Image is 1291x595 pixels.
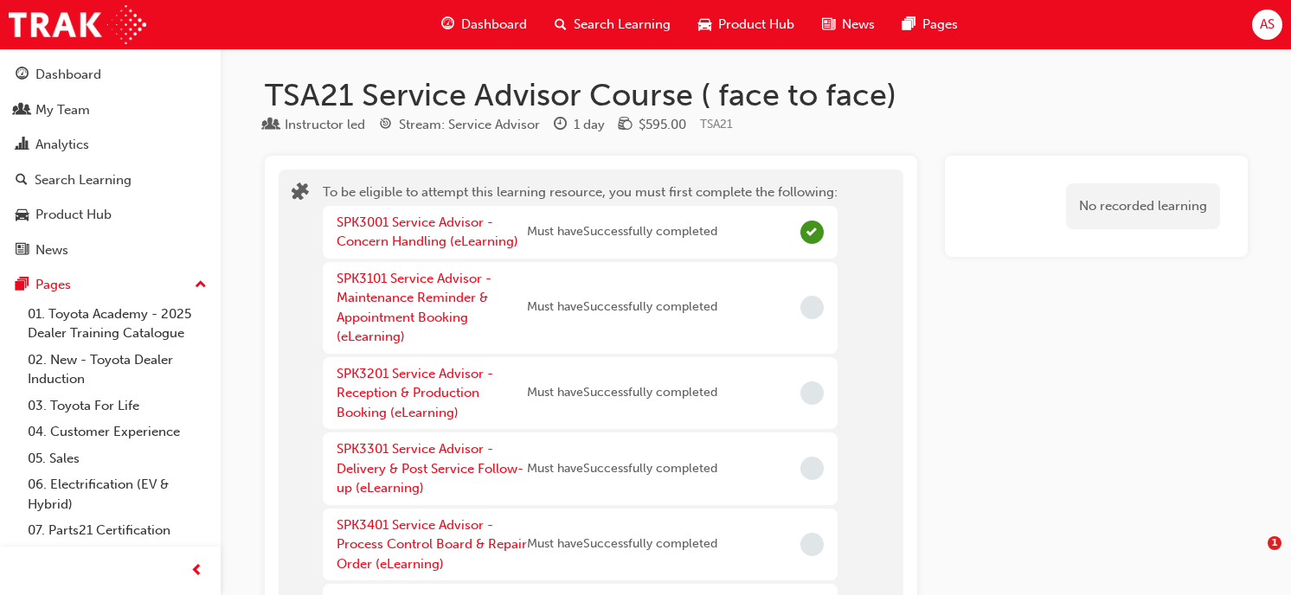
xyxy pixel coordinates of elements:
a: search-iconSearch Learning [541,7,684,42]
span: Must have Successfully completed [527,297,717,317]
span: Must have Successfully completed [527,383,717,403]
span: Incomplete [800,296,824,319]
div: Analytics [35,135,89,155]
span: Complete [800,221,824,244]
span: Product Hub [718,15,794,35]
div: Stream: Service Advisor [399,115,540,135]
a: car-iconProduct Hub [684,7,808,42]
span: Search Learning [574,15,671,35]
span: chart-icon [16,138,29,153]
span: Incomplete [800,457,824,480]
span: pages-icon [16,278,29,293]
a: Product Hub [7,199,214,231]
div: News [35,240,68,260]
a: guage-iconDashboard [427,7,541,42]
button: DashboardMy TeamAnalyticsSearch LearningProduct HubNews [7,55,214,269]
a: SPK3101 Service Advisor - Maintenance Reminder & Appointment Booking (eLearning) [337,271,491,345]
div: $595.00 [639,115,686,135]
span: Must have Successfully completed [527,534,717,554]
span: guage-icon [441,14,454,35]
span: news-icon [16,243,29,259]
button: Pages [7,269,214,301]
div: Duration [554,114,605,136]
span: search-icon [16,173,28,189]
span: 1 [1268,536,1281,550]
div: Search Learning [35,170,132,190]
div: Instructor led [285,115,365,135]
a: 03. Toyota For Life [21,393,214,419]
iframe: Intercom live chat [1232,536,1274,578]
a: My Team [7,94,214,126]
span: Incomplete [800,533,824,556]
a: 08. Service Training [21,544,214,571]
a: Analytics [7,129,214,161]
span: prev-icon [190,560,203,582]
span: money-icon [619,118,632,133]
a: SPK3401 Service Advisor - Process Control Board & Repair Order (eLearning) [337,517,527,572]
span: news-icon [822,14,835,35]
a: news-iconNews [808,7,889,42]
a: SPK3201 Service Advisor - Reception & Production Booking (eLearning) [337,366,493,420]
span: target-icon [379,118,392,133]
a: Search Learning [7,164,214,196]
div: Pages [35,275,71,295]
div: Dashboard [35,65,101,85]
a: News [7,234,214,266]
span: Must have Successfully completed [527,459,717,479]
span: Incomplete [800,381,824,405]
div: Stream [379,114,540,136]
span: up-icon [195,274,207,297]
span: AS [1260,15,1275,35]
span: search-icon [555,14,567,35]
span: puzzle-icon [292,184,309,204]
div: Product Hub [35,205,112,225]
a: 01. Toyota Academy - 2025 Dealer Training Catalogue [21,301,214,347]
span: Pages [922,15,958,35]
span: Dashboard [461,15,527,35]
a: 02. New - Toyota Dealer Induction [21,347,214,393]
a: SPK3301 Service Advisor - Delivery & Post Service Follow-up (eLearning) [337,441,523,496]
span: pages-icon [902,14,915,35]
a: 06. Electrification (EV & Hybrid) [21,471,214,517]
span: learningResourceType_INSTRUCTOR_LED-icon [265,118,278,133]
span: car-icon [16,208,29,223]
a: Dashboard [7,59,214,91]
span: News [842,15,875,35]
span: clock-icon [554,118,567,133]
div: Type [265,114,365,136]
img: Trak [9,5,146,44]
span: Learning resource code [700,117,733,131]
a: 07. Parts21 Certification [21,517,214,544]
h1: TSA21 Service Advisor Course ( face to face) [265,76,1248,114]
div: 1 day [574,115,605,135]
span: guage-icon [16,67,29,83]
a: 05. Sales [21,445,214,472]
button: AS [1252,10,1282,40]
span: car-icon [698,14,711,35]
div: Price [619,114,686,136]
span: people-icon [16,103,29,118]
a: 04. Customer Experience [21,419,214,445]
a: pages-iconPages [889,7,972,42]
div: My Team [35,100,90,120]
span: Must have Successfully completed [527,222,717,242]
a: SPK3001 Service Advisor - Concern Handling (eLearning) [337,214,518,250]
div: No recorded learning [1066,183,1220,229]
